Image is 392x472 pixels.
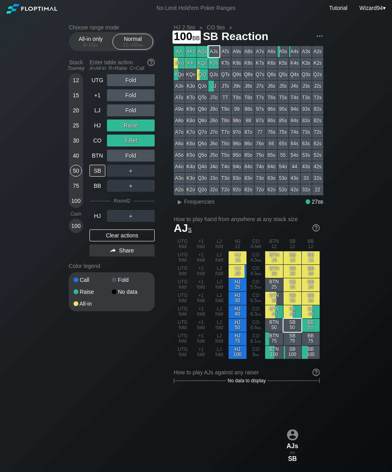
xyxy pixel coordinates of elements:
[107,210,155,222] div: ＋
[243,115,254,126] div: 88
[301,104,312,115] div: 93s
[289,92,300,103] div: T4s
[192,251,210,264] div: +1 fold
[231,184,243,195] div: 92o
[174,69,185,80] div: AQo
[185,46,196,57] div: AKs
[243,173,254,184] div: 83o
[266,138,277,149] div: 66
[220,69,231,80] div: QTs
[66,211,86,217] div: Cash
[70,74,82,86] div: 12
[197,127,208,138] div: Q7o
[185,127,196,138] div: K7o
[208,115,219,126] div: J8o
[89,135,105,146] div: CO
[208,81,219,92] div: JJ
[185,81,196,92] div: KJo
[192,305,210,318] div: +1 fold
[107,165,155,177] div: ＋
[243,104,254,115] div: 98s
[301,81,312,92] div: J3s
[231,69,243,80] div: Q9s
[278,138,289,149] div: 65s
[254,173,266,184] div: 73o
[220,161,231,172] div: T4o
[192,33,200,42] span: bb
[220,138,231,149] div: T6o
[257,257,262,263] span: bb
[243,58,254,69] div: K8s
[278,150,289,161] div: 55
[289,46,300,57] div: A4s
[195,24,207,31] span: »
[208,173,219,184] div: J3o
[278,81,289,92] div: J5s
[247,278,265,291] div: CO 5.5
[257,271,262,276] span: bb
[287,429,298,440] img: icon-avatar.b40e07d9.svg
[185,69,196,80] div: KQo
[257,298,262,303] span: bb
[197,81,208,92] div: QJo
[220,184,231,195] div: T2o
[301,46,312,57] div: A3s
[220,115,231,126] div: T8o
[192,265,210,278] div: +1 fold
[184,198,215,205] span: Frequencies
[220,24,225,31] span: bb
[312,150,323,161] div: 52s
[312,58,323,69] div: K2s
[289,104,300,115] div: 94s
[254,150,266,161] div: 75o
[283,292,301,305] div: SB 30
[312,115,323,126] div: 82s
[174,292,192,305] div: UTG fold
[107,119,155,131] div: Raise
[247,292,265,305] div: CO 5.5
[302,265,320,278] div: BB 20
[70,135,82,146] div: 30
[231,46,243,57] div: A9s
[254,184,266,195] div: 72o
[192,292,210,305] div: +1 fold
[197,115,208,126] div: Q8o
[254,127,266,138] div: 77
[89,104,105,116] div: LJ
[254,58,266,69] div: K7s
[89,74,105,86] div: UTG
[254,104,266,115] div: 97s
[289,69,300,80] div: Q4s
[197,138,208,149] div: Q6o
[231,161,243,172] div: 94o
[220,92,231,103] div: TT
[89,119,105,131] div: HJ
[174,278,192,291] div: UTG fold
[315,32,324,40] img: ellipsis.fd386fe8.svg
[116,42,149,48] div: 12 – 100
[185,138,196,149] div: K6o
[74,301,112,306] div: All-in
[174,222,192,234] span: AJ
[173,31,201,44] span: 100
[144,5,247,13] div: No Limit Hold’em Poker Ranges
[283,265,301,278] div: SB 20
[185,104,196,115] div: K9o
[265,278,283,291] div: BTN 25
[243,184,254,195] div: 82o
[266,104,277,115] div: 96s
[289,161,300,172] div: 44
[229,265,246,278] div: HJ 20
[254,115,266,126] div: 87s
[231,104,243,115] div: 99
[174,173,185,184] div: A3o
[302,305,320,318] div: BB 40
[359,5,383,11] span: Wizard94
[278,69,289,80] div: Q5s
[220,150,231,161] div: T5o
[70,165,82,177] div: 50
[174,46,185,57] div: AA
[107,89,155,101] div: Fold
[243,81,254,92] div: J8s
[185,173,196,184] div: K3o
